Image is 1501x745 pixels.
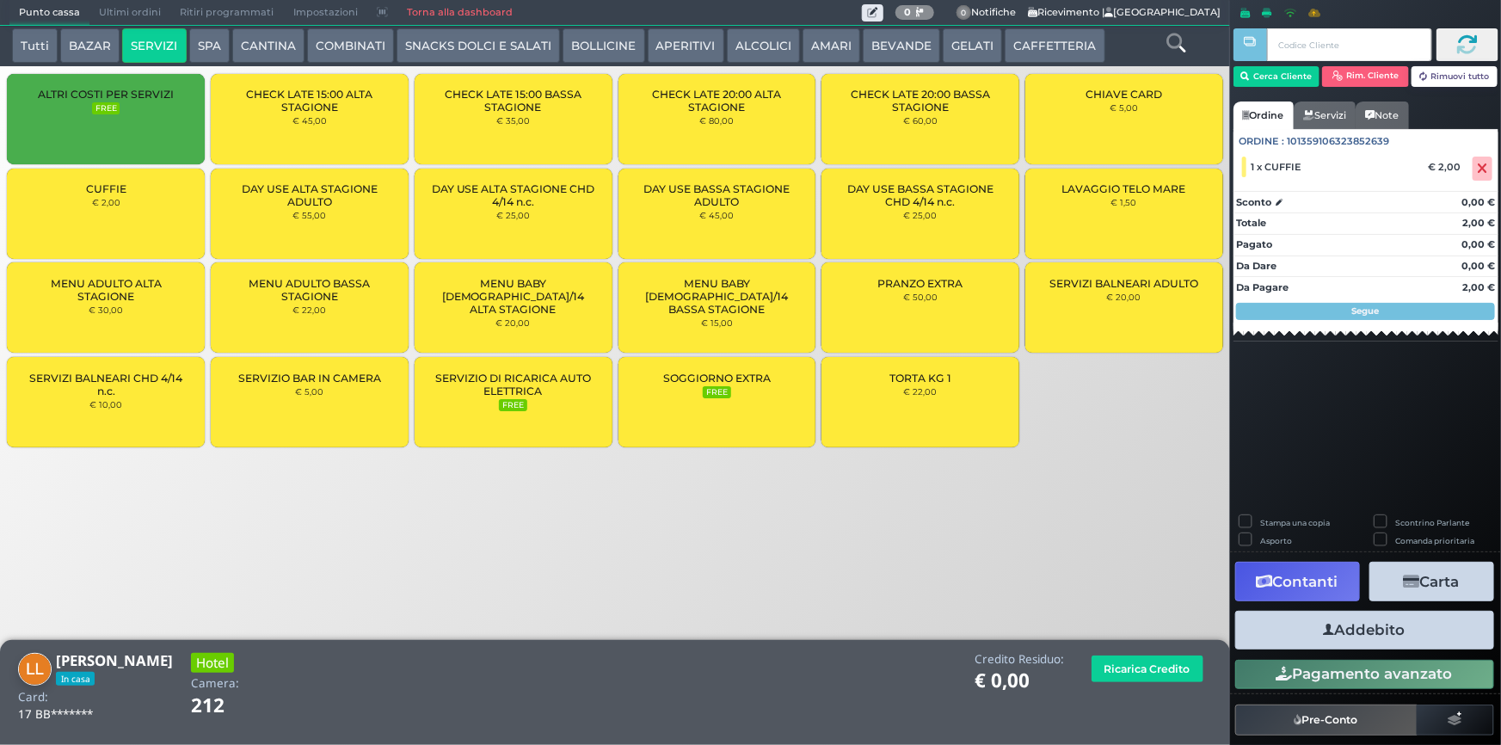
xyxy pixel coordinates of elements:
[1462,281,1495,293] strong: 2,00 €
[307,28,394,63] button: COMBINATI
[18,691,48,704] h4: Card:
[1236,195,1271,210] strong: Sconto
[499,399,526,411] small: FREE
[1352,305,1380,317] strong: Segue
[632,182,801,208] span: DAY USE BASSA STAGIONE ADULTO
[904,386,938,397] small: € 22,00
[1396,535,1475,546] label: Comanda prioritaria
[1267,28,1431,61] input: Codice Cliente
[1356,102,1408,129] a: Note
[975,670,1064,692] h1: € 0,00
[89,305,123,315] small: € 30,00
[1110,102,1138,113] small: € 5,00
[170,1,283,25] span: Ritiri programmati
[122,28,186,63] button: SERVIZI
[975,653,1064,666] h4: Credito Residuo:
[904,6,911,18] b: 0
[1462,217,1495,229] strong: 2,00 €
[1294,102,1356,129] a: Servizi
[496,115,530,126] small: € 35,00
[903,115,938,126] small: € 60,00
[1005,28,1104,63] button: CAFFETTERIA
[284,1,367,25] span: Impostazioni
[632,88,801,114] span: CHECK LATE 20:00 ALTA STAGIONE
[12,28,58,63] button: Tutti
[38,88,174,101] span: ALTRI COSTI PER SERVIZI
[727,28,800,63] button: ALCOLICI
[1461,196,1495,208] strong: 0,00 €
[836,88,1005,114] span: CHECK LATE 20:00 BASSA STAGIONE
[563,28,644,63] button: BOLLICINE
[1233,102,1294,129] a: Ordine
[648,28,724,63] button: APERITIVI
[397,1,522,25] a: Torna alla dashboard
[878,277,963,290] span: PRANZO EXTRA
[1369,562,1494,600] button: Carta
[89,399,122,409] small: € 10,00
[292,305,326,315] small: € 22,00
[191,653,234,673] h3: Hotel
[1461,260,1495,272] strong: 0,00 €
[703,386,730,398] small: FREE
[889,372,951,385] span: TORTA KG 1
[1322,66,1409,87] button: Rim. Cliente
[232,28,305,63] button: CANTINA
[1412,66,1498,87] button: Rimuovi tutto
[292,115,327,126] small: € 45,00
[496,317,531,328] small: € 20,00
[1235,611,1494,650] button: Addebito
[863,28,940,63] button: BEVANDE
[89,1,170,25] span: Ultimi ordini
[429,372,598,397] span: SERVIZIO DI RICARICA AUTO ELETTRICA
[1235,562,1360,600] button: Contanti
[1461,238,1495,250] strong: 0,00 €
[836,182,1005,208] span: DAY USE BASSA STAGIONE CHD 4/14 n.c.
[225,182,394,208] span: DAY USE ALTA STAGIONE ADULTO
[1086,88,1162,101] span: CHIAVE CARD
[903,292,938,302] small: € 50,00
[1252,161,1302,173] span: 1 x CUFFIE
[92,197,120,207] small: € 2,00
[1235,660,1494,689] button: Pagamento avanzato
[9,1,89,25] span: Punto cassa
[1062,182,1186,195] span: LAVAGGIO TELO MARE
[22,277,190,303] span: MENU ADULTO ALTA STAGIONE
[632,277,801,316] span: MENU BABY [DEMOGRAPHIC_DATA]/14 BASSA STAGIONE
[1288,134,1390,149] span: 101359106323852639
[803,28,860,63] button: AMARI
[701,317,733,328] small: € 15,00
[1092,656,1203,682] button: Ricarica Credito
[225,88,394,114] span: CHECK LATE 15:00 ALTA STAGIONE
[429,182,598,208] span: DAY USE ALTA STAGIONE CHD 4/14 n.c.
[429,277,598,316] span: MENU BABY [DEMOGRAPHIC_DATA]/14 ALTA STAGIONE
[18,653,52,687] img: Lara Lorenzi
[191,695,273,717] h1: 212
[86,182,126,195] span: CUFFIE
[292,210,326,220] small: € 55,00
[1049,277,1198,290] span: SERVIZI BALNEARI ADULTO
[429,88,598,114] span: CHECK LATE 15:00 BASSA STAGIONE
[238,372,381,385] span: SERVIZIO BAR IN CAMERA
[1235,705,1418,736] button: Pre-Conto
[1260,535,1292,546] label: Asporto
[92,102,120,114] small: FREE
[1425,161,1469,173] div: € 2,00
[904,210,938,220] small: € 25,00
[56,672,95,686] span: In casa
[1236,281,1289,293] strong: Da Pagare
[1107,292,1141,302] small: € 20,00
[22,372,190,397] span: SERVIZI BALNEARI CHD 4/14 n.c.
[1111,197,1137,207] small: € 1,50
[699,115,734,126] small: € 80,00
[1240,134,1285,149] span: Ordine :
[943,28,1002,63] button: GELATI
[191,677,239,690] h4: Camera:
[225,277,394,303] span: MENU ADULTO BASSA STAGIONE
[189,28,230,63] button: SPA
[1236,260,1276,272] strong: Da Dare
[1260,517,1330,528] label: Stampa una copia
[957,5,972,21] span: 0
[56,650,173,670] b: [PERSON_NAME]
[663,372,771,385] span: SOGGIORNO EXTRA
[295,386,323,397] small: € 5,00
